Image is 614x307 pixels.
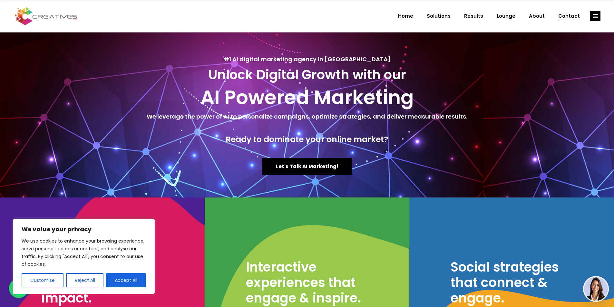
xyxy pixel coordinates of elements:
h5: We leverage the power of AI to personalize campaigns, optimize strategies, and deliver measurable... [6,112,608,121]
div: We value your privacy [13,219,155,294]
a: Solutions [420,8,457,24]
h3: Interactive experiences that engage & inspire. [246,259,374,306]
span: Solutions [427,8,451,24]
span: Home [398,8,413,24]
a: Let's Talk AI Marketing! [262,158,352,175]
h3: Big brand stories told differently to impact. [41,259,172,306]
span: About [529,8,545,24]
img: Creatives [14,6,79,26]
p: We use cookies to enhance your browsing experience, serve personalised ads or content, and analys... [22,237,146,268]
span: Lounge [497,8,515,24]
a: Home [391,8,420,24]
a: Contact [551,8,587,24]
img: agent [584,277,608,301]
a: Results [457,8,490,24]
a: About [522,8,551,24]
button: Customise [22,273,63,287]
span: Contact [558,8,580,24]
p: We value your privacy [22,225,146,233]
a: Lounge [490,8,522,24]
a: link [590,11,600,21]
span: Results [464,8,483,24]
span: Let's Talk AI Marketing! [276,163,338,170]
button: Reject All [66,273,104,287]
button: Accept All [106,273,146,287]
h4: Ready to dominate your online market? [6,135,608,144]
h2: AI Powered Marketing [6,86,608,109]
h5: #1 AI digital marketing agency in [GEOGRAPHIC_DATA] [6,55,608,64]
h3: Unlock Digital Growth with our [6,67,608,82]
h3: Social strategies that connect & engage. [451,259,579,306]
